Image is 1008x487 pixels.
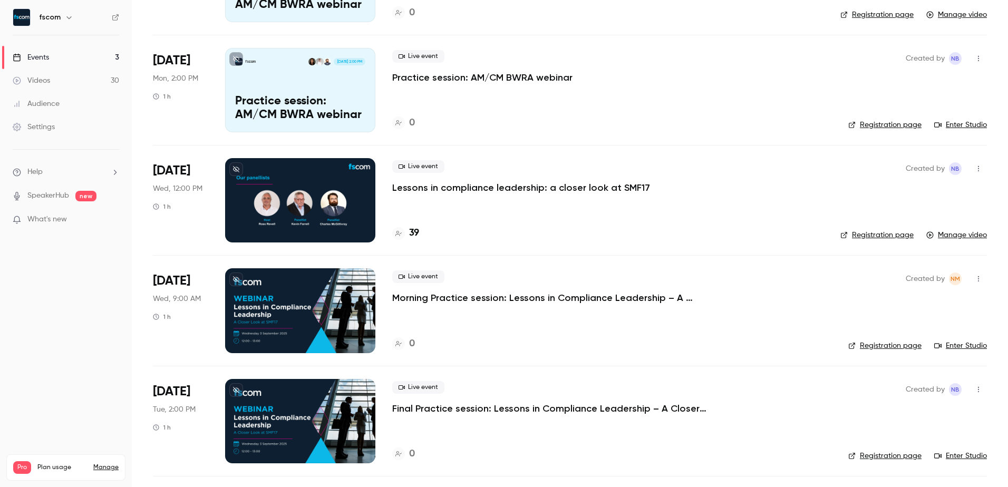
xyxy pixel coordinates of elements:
span: [DATE] [153,52,190,69]
a: 0 [392,337,415,351]
span: Pro [13,461,31,474]
h4: 39 [409,226,419,240]
img: Michael Foreman [316,58,323,65]
a: Enter Studio [934,120,987,130]
span: Live event [392,381,444,394]
h4: 0 [409,337,415,351]
div: Sep 2 Tue, 2:00 PM (Europe/London) [153,379,208,463]
a: 0 [392,447,415,461]
span: Wed, 12:00 PM [153,183,202,194]
span: Created by [906,52,945,65]
div: Audience [13,99,60,109]
div: 1 h [153,313,171,321]
a: Registration page [840,9,914,20]
span: Tue, 2:00 PM [153,404,196,415]
a: Manage video [926,230,987,240]
a: Lessons in compliance leadership: a closer look at SMF17 [392,181,650,194]
div: Settings [13,122,55,132]
span: Created by [906,272,945,285]
div: Sep 3 Wed, 12:00 PM (Europe/London) [153,158,208,242]
div: 1 h [153,202,171,211]
a: Final Practice session: Lessons in Compliance Leadership – A Closer Look at SMF17 [392,402,709,415]
a: 0 [392,6,415,20]
div: 1 h [153,423,171,432]
a: Registration page [840,230,914,240]
span: NM [951,272,960,285]
div: Events [13,52,49,63]
span: Help [27,167,43,178]
a: Enter Studio [934,340,987,351]
img: Charles McGillivary [324,58,331,65]
a: Manage video [926,9,987,20]
span: Wed, 9:00 AM [153,294,201,304]
p: fscom [245,59,256,64]
span: Created by [906,383,945,396]
span: NB [951,162,959,175]
h4: 0 [409,6,415,20]
span: [DATE] [153,162,190,179]
a: Manage [93,463,119,472]
a: Enter Studio [934,451,987,461]
a: Registration page [848,340,922,351]
span: Created by [906,162,945,175]
span: Plan usage [37,463,87,472]
span: Live event [392,50,444,63]
span: [DATE] [153,383,190,400]
a: 0 [392,116,415,130]
div: 1 h [153,92,171,101]
img: Victoria Ng [308,58,316,65]
li: help-dropdown-opener [13,167,119,178]
span: Live event [392,270,444,283]
span: NB [951,383,959,396]
h4: 0 [409,116,415,130]
div: Videos [13,75,50,86]
span: What's new [27,214,67,225]
span: Live event [392,160,444,173]
span: Nicola Bassett [949,162,962,175]
a: SpeakerHub [27,190,69,201]
span: Mon, 2:00 PM [153,73,198,84]
span: Nicola Bassett [949,52,962,65]
span: [DATE] 2:00 PM [334,58,365,65]
span: NB [951,52,959,65]
a: Practice session: AM/CM BWRA webinarfscomCharles McGillivaryMichael ForemanVictoria Ng[DATE] 2:00... [225,48,375,132]
span: Nicola Bassett [949,383,962,396]
a: 39 [392,226,419,240]
a: Registration page [848,120,922,130]
a: Morning Practice session: Lessons in Compliance Leadership – A Closer Look at SMF17 [392,291,709,304]
p: Practice session: AM/CM BWRA webinar [235,95,365,122]
span: Niamh McConaghy [949,272,962,285]
span: new [75,191,96,201]
h4: 0 [409,447,415,461]
div: Sep 8 Mon, 2:00 PM (Europe/London) [153,48,208,132]
img: fscom [13,9,30,26]
a: Practice session: AM/CM BWRA webinar [392,71,573,84]
h6: fscom [39,12,61,23]
iframe: Noticeable Trigger [106,215,119,225]
div: Sep 3 Wed, 9:00 AM (Europe/London) [153,268,208,353]
span: [DATE] [153,272,190,289]
a: Registration page [848,451,922,461]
